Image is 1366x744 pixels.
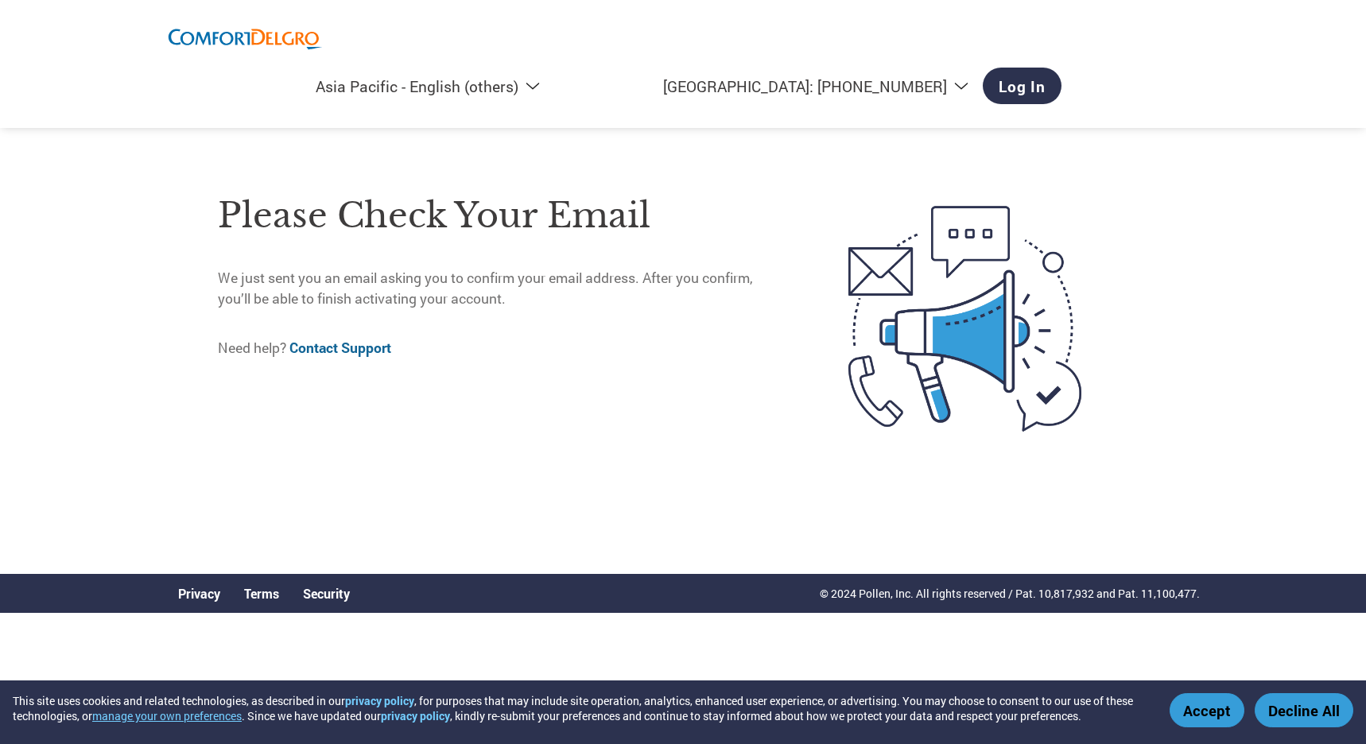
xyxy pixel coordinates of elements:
[218,338,782,358] p: Need help?
[381,708,450,723] a: privacy policy
[218,268,782,310] p: We just sent you an email asking you to confirm your email address. After you confirm, you’ll be ...
[218,190,782,242] h1: Please check your email
[289,339,391,357] a: Contact Support
[983,68,1061,104] a: Log In
[1170,693,1244,727] button: Accept
[178,585,220,602] a: Privacy
[345,693,414,708] a: privacy policy
[782,177,1148,460] img: open-email
[166,16,325,60] img: ComfortDelGro
[92,708,242,723] button: manage your own preferences
[13,693,1147,723] div: This site uses cookies and related technologies, as described in our , for purposes that may incl...
[303,585,350,602] a: Security
[820,585,1200,602] p: © 2024 Pollen, Inc. All rights reserved / Pat. 10,817,932 and Pat. 11,100,477.
[1255,693,1353,727] button: Decline All
[244,585,279,602] a: Terms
